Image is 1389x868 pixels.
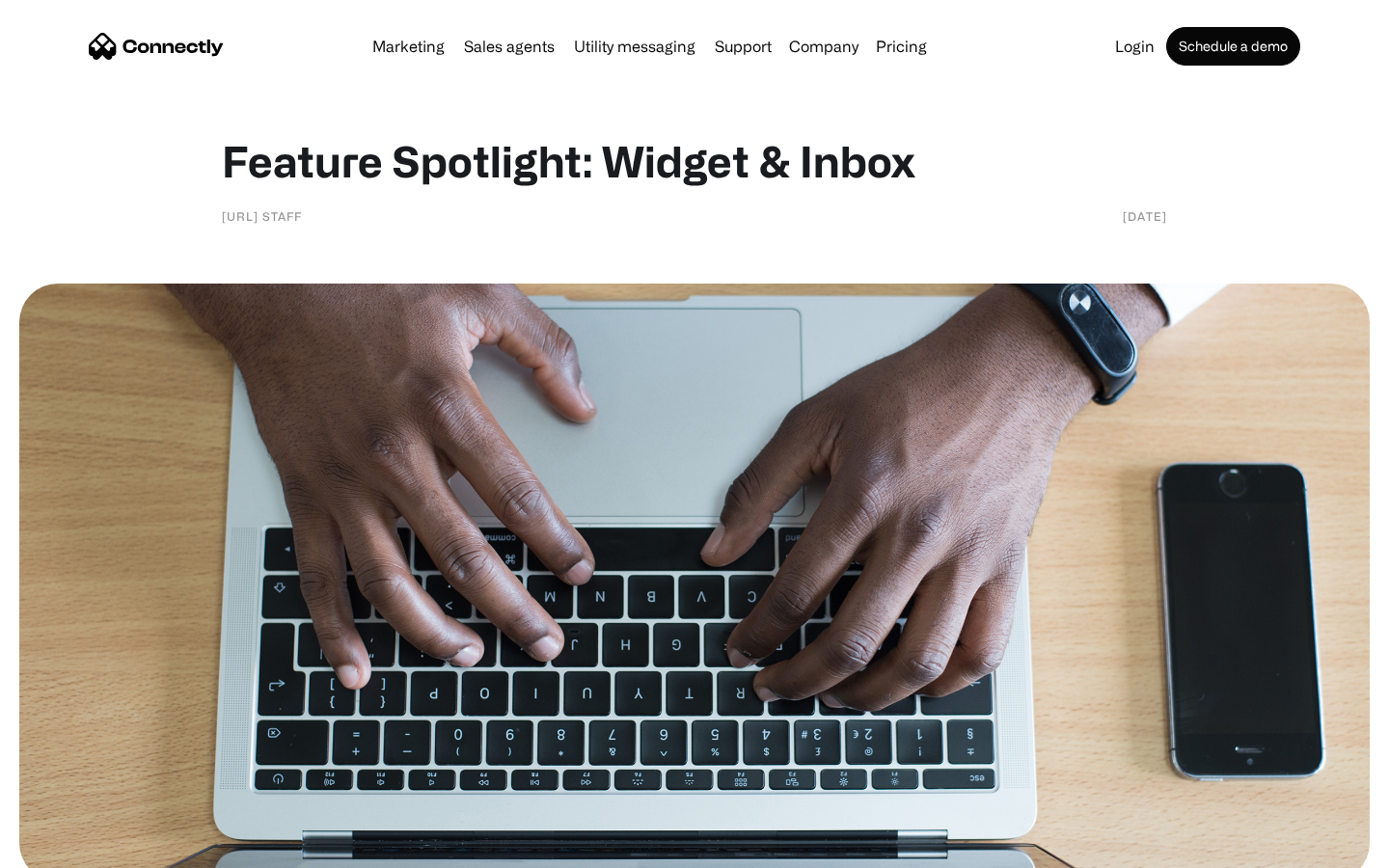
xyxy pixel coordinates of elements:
div: [DATE] [1123,206,1167,226]
a: Support [707,39,779,54]
aside: Language selected: English [19,834,116,861]
ul: Language list [39,834,116,861]
a: home [89,32,224,61]
a: Schedule a demo [1166,27,1300,66]
div: [URL] staff [222,206,302,226]
a: Utility messaging [566,39,703,54]
a: Marketing [365,39,452,54]
a: Login [1107,39,1162,54]
h1: Feature Spotlight: Widget & Inbox [222,135,1167,187]
div: Company [783,33,864,60]
div: Company [789,33,858,60]
a: Pricing [868,39,935,54]
a: Sales agents [456,39,562,54]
